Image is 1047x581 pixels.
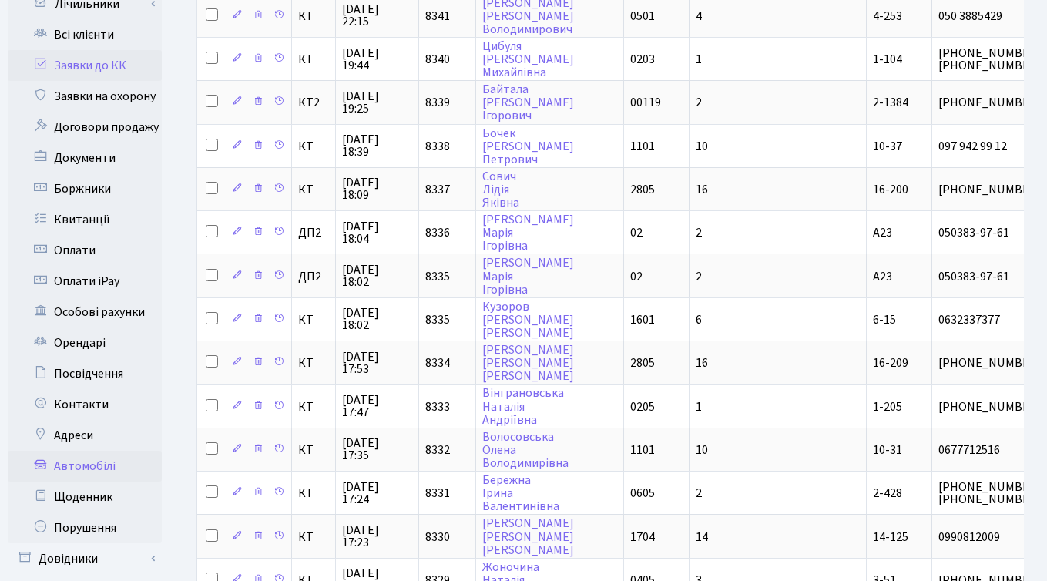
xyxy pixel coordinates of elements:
span: 10-37 [873,138,902,155]
a: Щоденник [8,482,162,512]
span: 1101 [630,442,655,458]
span: 8341 [425,8,450,25]
span: 16-200 [873,181,908,198]
span: А23 [873,224,892,241]
span: 8340 [425,51,450,68]
span: 4-253 [873,8,902,25]
a: Заявки до КК [8,50,162,81]
span: 6-15 [873,311,896,328]
span: 16 [696,354,708,371]
span: 4 [696,8,702,25]
span: 02 [630,224,643,241]
span: А23 [873,268,892,285]
span: 8332 [425,442,450,458]
span: 8335 [425,268,450,285]
span: 0677712516 [938,444,1042,456]
a: БережнаIринаВалентинiвна [482,472,559,515]
span: 14-125 [873,529,908,546]
span: ДП2 [298,270,329,283]
span: 097 942 99 12 [938,140,1042,153]
a: Адреси [8,420,162,451]
span: [PHONE_NUMBER] [938,96,1042,109]
span: 2 [696,485,702,502]
a: Контакти [8,389,162,420]
span: 10 [696,442,708,458]
a: Автомобілі [8,451,162,482]
a: ВолосовськаОленаВолодимирівна [482,428,569,472]
span: [DATE] 19:44 [342,47,412,72]
a: Боржники [8,173,162,204]
span: КТ [298,357,329,369]
span: [DATE] 18:39 [342,133,412,158]
span: 10 [696,138,708,155]
a: Посвідчення [8,358,162,389]
span: КТ [298,53,329,65]
span: 2-1384 [873,94,908,111]
span: 8338 [425,138,450,155]
span: 2805 [630,354,655,371]
span: 8334 [425,354,450,371]
span: 1704 [630,529,655,546]
span: 0990812009 [938,531,1042,543]
a: [PERSON_NAME][PERSON_NAME][PERSON_NAME] [482,516,574,559]
span: [DATE] 19:25 [342,90,412,115]
span: КТ [298,444,329,456]
span: [DATE] 18:09 [342,176,412,201]
span: [PHONE_NUMBER] [PHONE_NUMBER] [938,481,1042,505]
span: [PHONE_NUMBER] [PHONE_NUMBER] [938,47,1042,72]
span: 8335 [425,311,450,328]
span: 2 [696,268,702,285]
a: Оплати [8,235,162,266]
span: 02 [630,268,643,285]
span: КТ [298,401,329,413]
span: 1-104 [873,51,902,68]
a: Заявки на охорону [8,81,162,112]
span: 16-209 [873,354,908,371]
a: Особові рахунки [8,297,162,327]
span: 1601 [630,311,655,328]
span: КТ [298,140,329,153]
a: Договори продажу [8,112,162,143]
span: 0605 [630,485,655,502]
span: 1 [696,51,702,68]
span: ДП2 [298,227,329,239]
span: 6 [696,311,702,328]
span: КТ [298,183,329,196]
span: КТ2 [298,96,329,109]
span: [DATE] 18:02 [342,307,412,331]
span: [DATE] 18:04 [342,220,412,245]
span: 1101 [630,138,655,155]
span: [DATE] 22:15 [342,3,412,28]
span: 0205 [630,398,655,415]
a: Всі клієнти [8,19,162,50]
span: 050383-97-61 [938,270,1042,283]
span: [DATE] 17:35 [342,437,412,462]
span: 8333 [425,398,450,415]
span: 10-31 [873,442,902,458]
span: 1 [696,398,702,415]
span: 14 [696,529,708,546]
span: [PHONE_NUMBER] [938,401,1042,413]
a: Оплати iPay [8,266,162,297]
a: Документи [8,143,162,173]
span: [PHONE_NUMBER] [938,357,1042,369]
span: 0501 [630,8,655,25]
span: [DATE] 17:24 [342,481,412,505]
span: 00119 [630,94,661,111]
span: КТ [298,531,329,543]
a: Квитанції [8,204,162,235]
span: 0203 [630,51,655,68]
a: [PERSON_NAME][PERSON_NAME][PERSON_NAME] [482,341,574,385]
span: 8336 [425,224,450,241]
span: 2 [696,224,702,241]
a: [PERSON_NAME]МаріяІгорівна [482,211,574,254]
span: [DATE] 17:47 [342,394,412,418]
a: Цибуля[PERSON_NAME]Михайлівна [482,38,574,81]
a: [PERSON_NAME]МаріяІгорівна [482,255,574,298]
span: 2-428 [873,485,902,502]
a: Орендарі [8,327,162,358]
span: [DATE] 18:02 [342,264,412,288]
span: 8330 [425,529,450,546]
a: Бочек[PERSON_NAME]Петрович [482,125,574,168]
span: 16 [696,181,708,198]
